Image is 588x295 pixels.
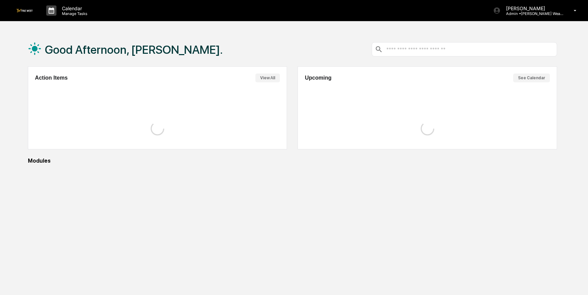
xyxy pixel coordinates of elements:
[28,158,557,164] div: Modules
[16,9,33,12] img: logo
[513,73,550,82] button: See Calendar
[501,5,564,11] p: [PERSON_NAME]
[305,75,331,81] h2: Upcoming
[56,11,91,16] p: Manage Tasks
[35,75,68,81] h2: Action Items
[45,43,223,56] h1: Good Afternoon, [PERSON_NAME].
[255,73,280,82] button: View All
[501,11,564,16] p: Admin • [PERSON_NAME] Wealth Management
[56,5,91,11] p: Calendar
